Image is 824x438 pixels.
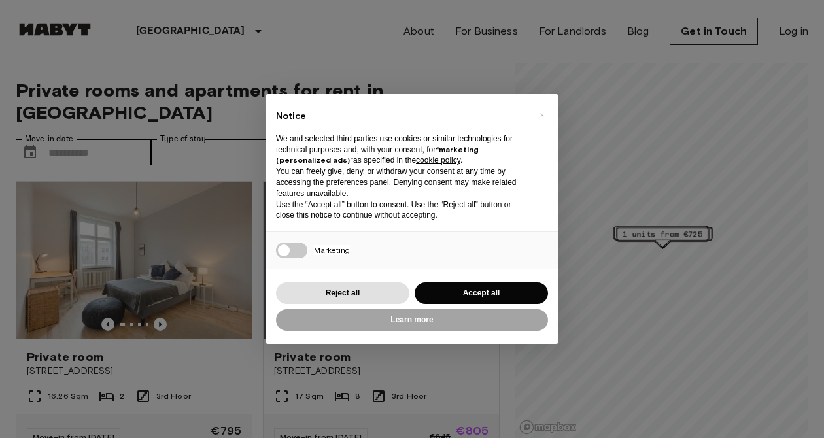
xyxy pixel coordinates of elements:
button: Reject all [276,282,409,304]
button: Accept all [415,282,548,304]
a: cookie policy [416,156,460,165]
button: Close this notice [531,105,552,126]
p: Use the “Accept all” button to consent. Use the “Reject all” button or close this notice to conti... [276,199,527,222]
h2: Notice [276,110,527,123]
button: Learn more [276,309,548,331]
p: You can freely give, deny, or withdraw your consent at any time by accessing the preferences pane... [276,166,527,199]
span: × [540,107,544,123]
strong: “marketing (personalized ads)” [276,144,479,165]
span: Marketing [314,245,350,255]
p: We and selected third parties use cookies or similar technologies for technical purposes and, wit... [276,133,527,166]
